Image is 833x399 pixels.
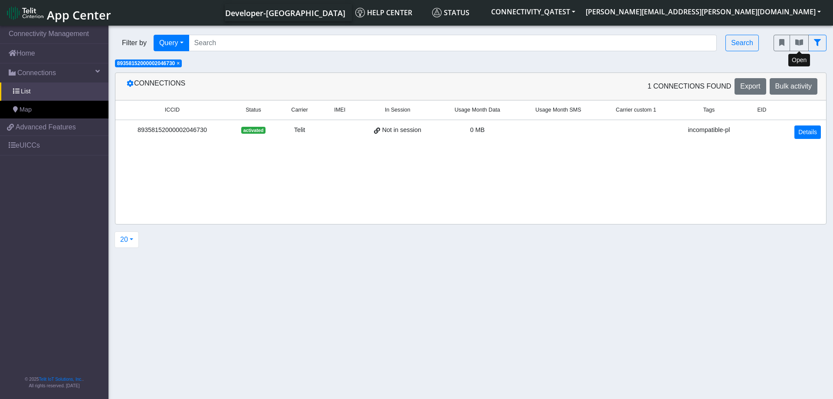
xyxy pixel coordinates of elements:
span: Filter by [115,38,154,48]
span: Tags [703,106,715,114]
button: Search [725,35,759,51]
span: Status [432,8,469,17]
span: ICCID [165,106,180,114]
a: Your current platform instance [225,4,345,21]
div: incompatible-pl [678,125,739,135]
span: List [21,87,30,96]
button: 20 [115,231,139,248]
button: [PERSON_NAME][EMAIL_ADDRESS][PERSON_NAME][DOMAIN_NAME] [580,4,826,20]
button: Close [177,61,180,66]
button: Export [735,78,766,95]
span: Status [246,106,261,114]
img: status.svg [432,8,442,17]
img: logo-telit-cinterion-gw-new.png [7,6,43,20]
span: Export [740,82,760,90]
span: Developer-[GEOGRAPHIC_DATA] [225,8,345,18]
div: 89358152000002046730 [121,125,224,135]
span: Carrier custom 1 [616,106,656,114]
div: Open [788,54,810,66]
button: Bulk activity [770,78,817,95]
button: CONNECTIVITY_QATEST [486,4,580,20]
span: activated [241,127,265,134]
span: Usage Month SMS [535,106,581,114]
span: Not in session [382,125,421,135]
span: 1 Connections found [647,81,731,92]
input: Search... [189,35,717,51]
a: Status [429,4,486,21]
span: Carrier [291,106,308,114]
a: Details [794,125,821,139]
span: Help center [355,8,412,17]
div: fitlers menu [774,35,826,51]
span: EID [757,106,766,114]
span: Usage Month Data [455,106,500,114]
a: Telit IoT Solutions, Inc. [39,377,82,382]
span: Advanced Features [16,122,76,132]
span: Connections [17,68,56,78]
div: Connections [118,78,471,95]
span: In Session [385,106,410,114]
span: 0 MB [470,126,485,133]
span: IMEI [334,106,345,114]
a: App Center [7,3,110,22]
span: Map [20,105,32,115]
a: Help center [352,4,429,21]
div: Telit [283,125,316,135]
button: Query [154,35,189,51]
span: App Center [47,7,111,23]
span: × [177,60,180,66]
span: 89358152000002046730 [117,60,175,66]
span: Bulk activity [775,82,812,90]
img: knowledge.svg [355,8,365,17]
